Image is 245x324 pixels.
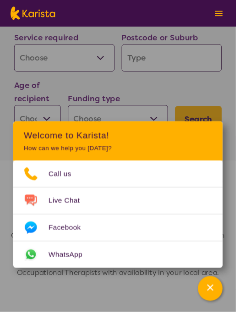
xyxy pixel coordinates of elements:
[11,7,57,21] img: Karista logo
[71,97,125,108] label: Funding type
[206,287,231,313] button: Channel Menu
[223,11,231,17] img: menu
[50,174,85,187] span: Call us
[50,230,95,243] span: Facebook
[14,126,231,278] div: Channel Menu
[50,258,97,271] span: WhatsApp
[126,33,206,44] label: Postcode or Suburb
[14,167,231,278] ul: Choose channel
[25,150,220,158] p: How can we help you [DATE]?
[25,135,220,146] h2: Welcome to Karista!
[182,110,230,137] button: Search
[11,178,234,211] h2: Find NDIS Occupational Therapists based on your Location & Needs
[14,251,231,278] a: Web link opens in a new tab.
[15,33,82,44] label: Service required
[126,46,231,74] input: Type
[50,202,94,215] span: Live Chat
[15,83,51,108] label: Age of recipient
